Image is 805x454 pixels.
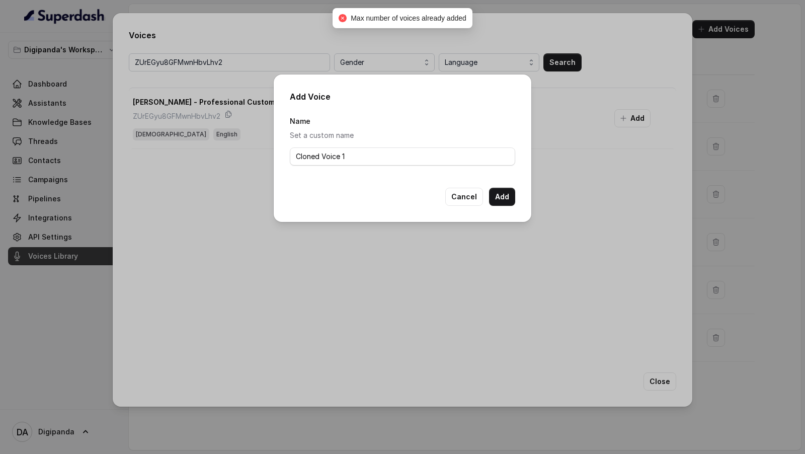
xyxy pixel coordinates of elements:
span: Max number of voices already added [351,14,466,22]
span: close-circle [339,14,347,22]
button: Add [489,188,515,206]
h2: Add Voice [290,91,515,103]
p: Set a custom name [290,129,515,141]
label: Name [290,117,310,125]
button: Cancel [445,188,483,206]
